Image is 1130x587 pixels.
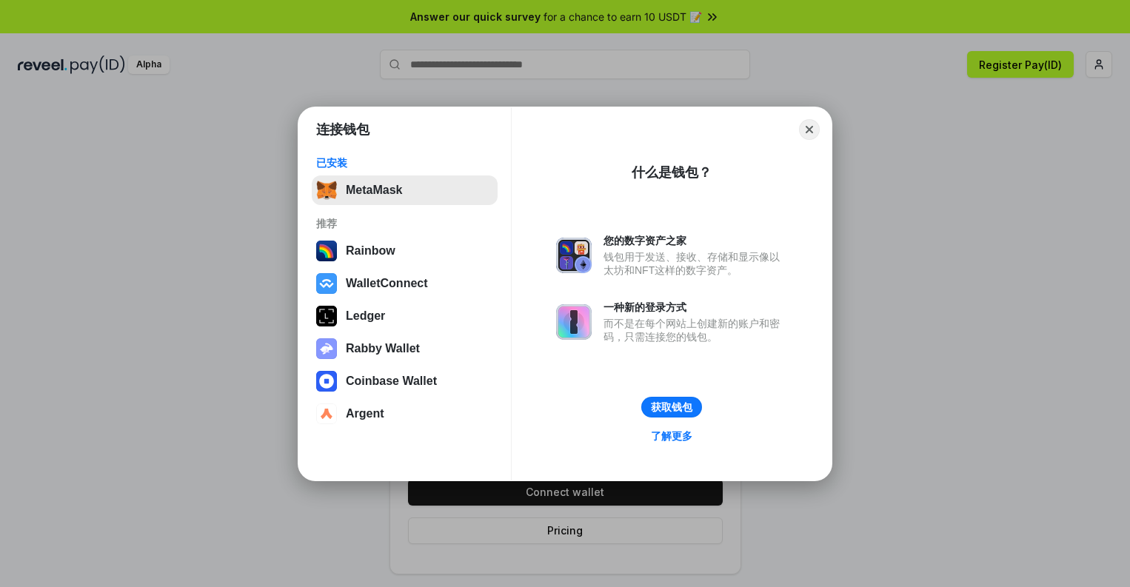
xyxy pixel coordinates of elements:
div: 您的数字资产之家 [604,234,787,247]
div: 推荐 [316,217,493,230]
img: svg+xml,%3Csvg%20xmlns%3D%22http%3A%2F%2Fwww.w3.org%2F2000%2Fsvg%22%20fill%3D%22none%22%20viewBox... [556,304,592,340]
button: Ledger [312,301,498,331]
img: svg+xml,%3Csvg%20width%3D%2228%22%20height%3D%2228%22%20viewBox%3D%220%200%2028%2028%22%20fill%3D... [316,371,337,392]
img: svg+xml,%3Csvg%20xmlns%3D%22http%3A%2F%2Fwww.w3.org%2F2000%2Fsvg%22%20fill%3D%22none%22%20viewBox... [316,338,337,359]
div: 了解更多 [651,429,692,443]
button: 获取钱包 [641,397,702,417]
button: WalletConnect [312,269,498,298]
img: svg+xml,%3Csvg%20xmlns%3D%22http%3A%2F%2Fwww.w3.org%2F2000%2Fsvg%22%20fill%3D%22none%22%20viewBox... [556,238,592,273]
button: Rabby Wallet [312,334,498,363]
div: 什么是钱包？ [632,164,712,181]
img: svg+xml,%3Csvg%20xmlns%3D%22http%3A%2F%2Fwww.w3.org%2F2000%2Fsvg%22%20width%3D%2228%22%20height%3... [316,306,337,326]
button: Rainbow [312,236,498,266]
div: Coinbase Wallet [346,375,437,388]
div: Ledger [346,309,385,323]
button: Close [799,119,820,140]
button: Coinbase Wallet [312,366,498,396]
div: 获取钱包 [651,400,692,414]
h1: 连接钱包 [316,121,370,138]
img: svg+xml,%3Csvg%20width%3D%22120%22%20height%3D%22120%22%20viewBox%3D%220%200%20120%20120%22%20fil... [316,241,337,261]
div: 钱包用于发送、接收、存储和显示像以太坊和NFT这样的数字资产。 [604,250,787,277]
button: Argent [312,399,498,429]
div: 一种新的登录方式 [604,301,787,314]
img: svg+xml,%3Csvg%20fill%3D%22none%22%20height%3D%2233%22%20viewBox%3D%220%200%2035%2033%22%20width%... [316,180,337,201]
div: Argent [346,407,384,420]
div: Rabby Wallet [346,342,420,355]
div: 而不是在每个网站上创建新的账户和密码，只需连接您的钱包。 [604,317,787,343]
div: MetaMask [346,184,402,197]
img: svg+xml,%3Csvg%20width%3D%2228%22%20height%3D%2228%22%20viewBox%3D%220%200%2028%2028%22%20fill%3D... [316,273,337,294]
a: 了解更多 [642,426,701,446]
div: 已安装 [316,156,493,170]
div: WalletConnect [346,277,428,290]
div: Rainbow [346,244,395,258]
button: MetaMask [312,175,498,205]
img: svg+xml,%3Csvg%20width%3D%2228%22%20height%3D%2228%22%20viewBox%3D%220%200%2028%2028%22%20fill%3D... [316,403,337,424]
